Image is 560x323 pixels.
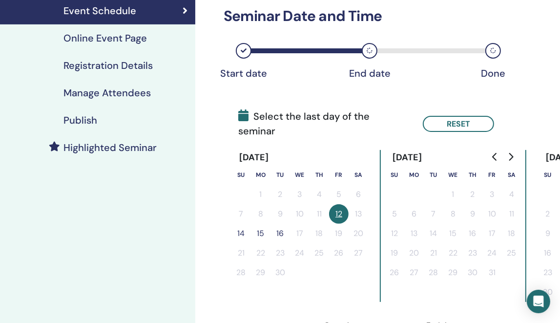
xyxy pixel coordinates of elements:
button: 9 [463,204,482,224]
button: 8 [443,204,463,224]
th: Tuesday [424,165,443,185]
button: 8 [251,204,270,224]
button: 19 [385,243,404,263]
button: 20 [349,224,368,243]
h4: Registration Details [63,60,153,71]
button: 11 [502,204,521,224]
th: Sunday [231,165,251,185]
th: Monday [404,165,424,185]
button: 29 [443,263,463,282]
h4: Highlighted Seminar [63,142,157,153]
button: 21 [231,243,251,263]
button: 14 [231,224,251,243]
button: 24 [290,243,310,263]
button: 12 [385,224,404,243]
button: 9 [270,204,290,224]
button: 6 [349,185,368,204]
button: 10 [290,204,310,224]
div: Done [469,67,518,79]
th: Tuesday [270,165,290,185]
button: 20 [404,243,424,263]
button: 1 [443,185,463,204]
button: 14 [424,224,443,243]
button: 23 [270,243,290,263]
button: 22 [251,243,270,263]
button: 22 [443,243,463,263]
button: 23 [538,263,558,282]
button: 30 [463,263,482,282]
button: 18 [502,224,521,243]
button: 3 [290,185,310,204]
button: 13 [404,224,424,243]
span: Select the last day of the seminar [238,109,408,138]
button: Reset [423,116,494,132]
button: 10 [482,204,502,224]
button: Go to next month [503,147,519,167]
button: 30 [538,282,558,302]
button: 28 [231,263,251,282]
th: Wednesday [290,165,310,185]
button: 26 [385,263,404,282]
button: 15 [251,224,270,243]
button: 26 [329,243,349,263]
h4: Manage Attendees [63,87,151,99]
button: 2 [538,204,558,224]
button: 16 [463,224,482,243]
button: 6 [404,204,424,224]
div: Open Intercom Messenger [527,290,550,313]
button: 19 [329,224,349,243]
button: 7 [424,204,443,224]
button: 21 [424,243,443,263]
th: Wednesday [443,165,463,185]
button: 15 [443,224,463,243]
button: 31 [482,263,502,282]
button: 5 [329,185,349,204]
button: 24 [482,243,502,263]
th: Sunday [538,165,558,185]
button: 9 [538,224,558,243]
button: 7 [231,204,251,224]
div: [DATE] [385,150,430,165]
button: 4 [502,185,521,204]
button: Go to previous month [487,147,503,167]
th: Thursday [310,165,329,185]
h4: Event Schedule [63,5,136,17]
button: 5 [385,204,404,224]
button: 17 [290,224,310,243]
div: [DATE] [231,150,277,165]
div: Start date [219,67,268,79]
button: 2 [270,185,290,204]
th: Saturday [502,165,521,185]
h4: Online Event Page [63,32,147,44]
button: 28 [424,263,443,282]
button: 18 [310,224,329,243]
th: Monday [251,165,270,185]
button: 1 [251,185,270,204]
button: 3 [482,185,502,204]
th: Friday [329,165,349,185]
th: Thursday [463,165,482,185]
button: 17 [482,224,502,243]
button: 4 [310,185,329,204]
button: 25 [502,243,521,263]
th: Saturday [349,165,368,185]
button: 11 [310,204,329,224]
div: End date [345,67,394,79]
th: Sunday [385,165,404,185]
button: 2 [463,185,482,204]
button: 23 [463,243,482,263]
button: 25 [310,243,329,263]
h4: Publish [63,114,97,126]
th: Friday [482,165,502,185]
button: 13 [349,204,368,224]
button: 27 [404,263,424,282]
button: 16 [270,224,290,243]
button: 12 [329,204,349,224]
button: 29 [251,263,270,282]
button: 16 [538,243,558,263]
button: 27 [349,243,368,263]
button: 30 [270,263,290,282]
h3: Seminar Date and Time [218,7,500,25]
